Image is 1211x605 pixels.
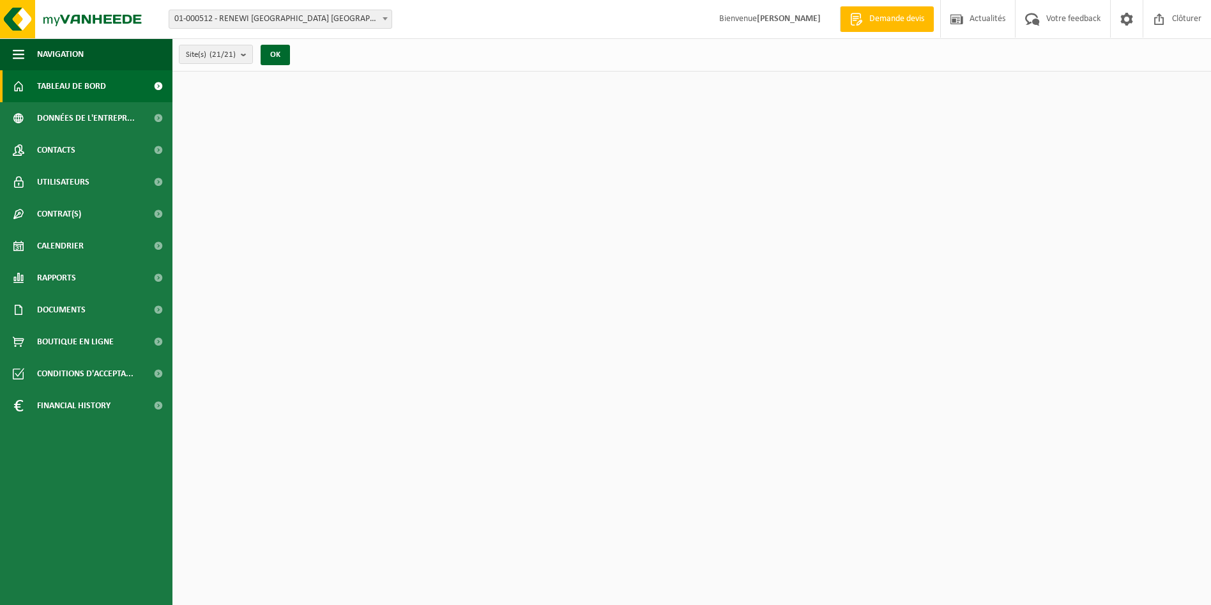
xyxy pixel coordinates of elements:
[37,358,133,390] span: Conditions d'accepta...
[840,6,934,32] a: Demande devis
[37,262,76,294] span: Rapports
[866,13,927,26] span: Demande devis
[37,166,89,198] span: Utilisateurs
[186,45,236,65] span: Site(s)
[757,14,821,24] strong: [PERSON_NAME]
[37,70,106,102] span: Tableau de bord
[169,10,392,28] span: 01-000512 - RENEWI BELGIUM NV - LOMMEL
[37,198,81,230] span: Contrat(s)
[179,45,253,64] button: Site(s)(21/21)
[169,10,392,29] span: 01-000512 - RENEWI BELGIUM NV - LOMMEL
[37,294,86,326] span: Documents
[37,134,75,166] span: Contacts
[37,102,135,134] span: Données de l'entrepr...
[37,38,84,70] span: Navigation
[209,50,236,59] count: (21/21)
[37,230,84,262] span: Calendrier
[37,326,114,358] span: Boutique en ligne
[261,45,290,65] button: OK
[37,390,110,422] span: Financial History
